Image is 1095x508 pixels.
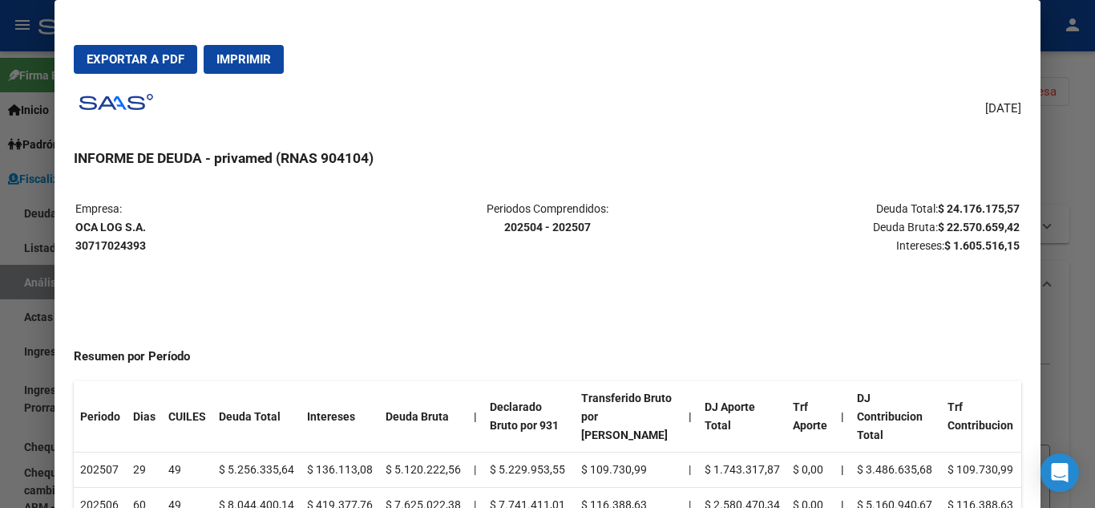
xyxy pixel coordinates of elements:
[786,381,834,453] th: Trf Aporte
[301,453,379,488] td: $ 136.113,08
[483,381,575,453] th: Declarado Bruto por 931
[985,100,1021,118] span: [DATE]
[786,453,834,488] td: $ 0,00
[851,381,941,453] th: DJ Contribucion Total
[698,453,786,488] td: $ 1.743.317,87
[938,221,1020,234] strong: $ 22.570.659,42
[127,453,162,488] td: 29
[87,52,184,67] span: Exportar a PDF
[698,381,786,453] th: DJ Aporte Total
[467,453,483,488] td: |
[941,381,1020,453] th: Trf Contribucion
[379,381,467,453] th: Deuda Bruta
[216,52,271,67] span: Imprimir
[682,381,698,453] th: |
[212,381,301,453] th: Deuda Total
[75,200,389,254] p: Empresa:
[834,381,851,453] th: |
[851,453,941,488] td: $ 3.486.635,68
[1040,453,1079,492] div: Open Intercom Messenger
[467,381,483,453] th: |
[941,453,1020,488] td: $ 109.730,99
[483,453,575,488] td: $ 5.229.953,55
[212,453,301,488] td: $ 5.256.335,64
[204,45,284,74] button: Imprimir
[74,45,197,74] button: Exportar a PDF
[944,239,1020,252] strong: $ 1.605.516,15
[74,453,127,488] td: 202507
[706,200,1020,254] p: Deuda Total: Deuda Bruta: Intereses:
[74,381,127,453] th: Periodo
[682,453,698,488] td: |
[575,453,681,488] td: $ 109.730,99
[301,381,379,453] th: Intereses
[127,381,162,453] th: Dias
[938,202,1020,215] strong: $ 24.176.175,57
[74,148,1020,169] h3: INFORME DE DEUDA - privamed (RNAS 904104)
[74,347,1020,366] h4: Resumen por Período
[75,221,146,252] strong: OCA LOG S.A. 30717024393
[504,221,591,234] strong: 202504 - 202507
[162,381,212,453] th: CUILES
[379,453,467,488] td: $ 5.120.222,56
[834,453,851,488] th: |
[162,453,212,488] td: 49
[390,200,704,237] p: Periodos Comprendidos:
[575,381,681,453] th: Transferido Bruto por [PERSON_NAME]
